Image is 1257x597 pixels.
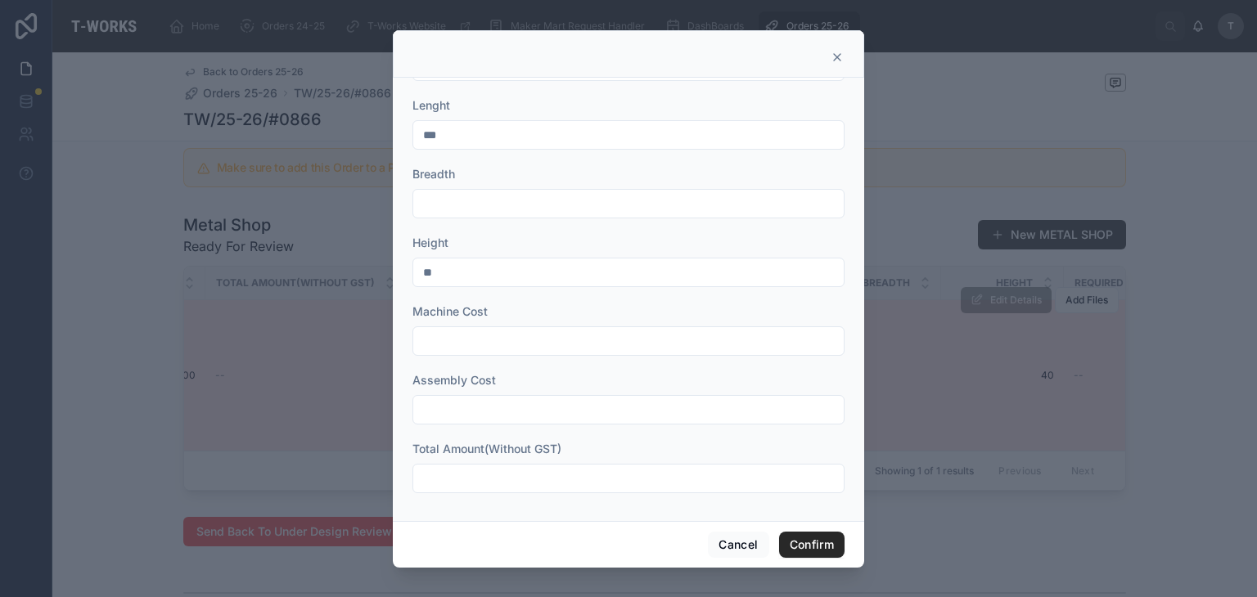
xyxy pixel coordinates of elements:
[412,442,561,456] span: Total Amount(Without GST)
[708,532,768,558] button: Cancel
[412,98,450,112] span: Lenght
[412,236,448,249] span: Height
[412,167,455,181] span: Breadth
[412,304,488,318] span: Machine Cost
[412,373,496,387] span: Assembly Cost
[779,532,845,558] button: Confirm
